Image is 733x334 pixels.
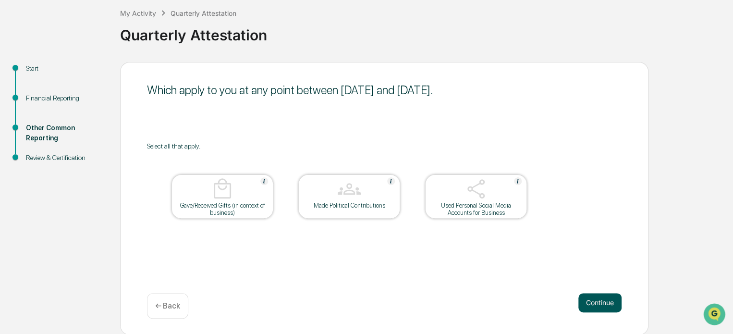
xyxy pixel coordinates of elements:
div: Gave/Received Gifts (in context of business) [179,202,266,216]
div: We're available if you need us! [33,83,122,91]
div: Start [26,63,105,74]
div: 🔎 [10,140,17,148]
div: Select all that apply. [147,142,622,150]
div: Financial Reporting [26,93,105,103]
div: Used Personal Social Media Accounts for Business [433,202,519,216]
span: Data Lookup [19,139,61,149]
div: Which apply to you at any point between [DATE] and [DATE]. [147,83,622,97]
img: 1746055101610-c473b297-6a78-478c-a979-82029cc54cd1 [10,74,27,91]
span: Attestations [79,121,119,131]
img: Gave/Received Gifts (in context of business) [211,177,234,200]
img: Used Personal Social Media Accounts for Business [464,177,488,200]
div: Quarterly Attestation [120,19,728,44]
div: 🗄️ [70,122,77,130]
img: Help [514,177,522,185]
div: My Activity [120,9,156,17]
iframe: Open customer support [702,302,728,328]
a: Powered byPylon [68,162,116,170]
div: Quarterly Attestation [171,9,236,17]
button: Start new chat [163,76,175,88]
button: Continue [578,293,622,312]
div: Other Common Reporting [26,123,105,143]
a: 🖐️Preclearance [6,117,66,135]
a: 🗄️Attestations [66,117,123,135]
span: Preclearance [19,121,62,131]
img: Help [260,177,268,185]
a: 🔎Data Lookup [6,136,64,153]
img: Made Political Contributions [338,177,361,200]
span: Pylon [96,163,116,170]
p: ← Back [155,301,180,310]
div: 🖐️ [10,122,17,130]
div: Review & Certification [26,153,105,163]
p: How can we help? [10,20,175,36]
img: Help [387,177,395,185]
div: Made Political Contributions [306,202,392,209]
div: Start new chat [33,74,158,83]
